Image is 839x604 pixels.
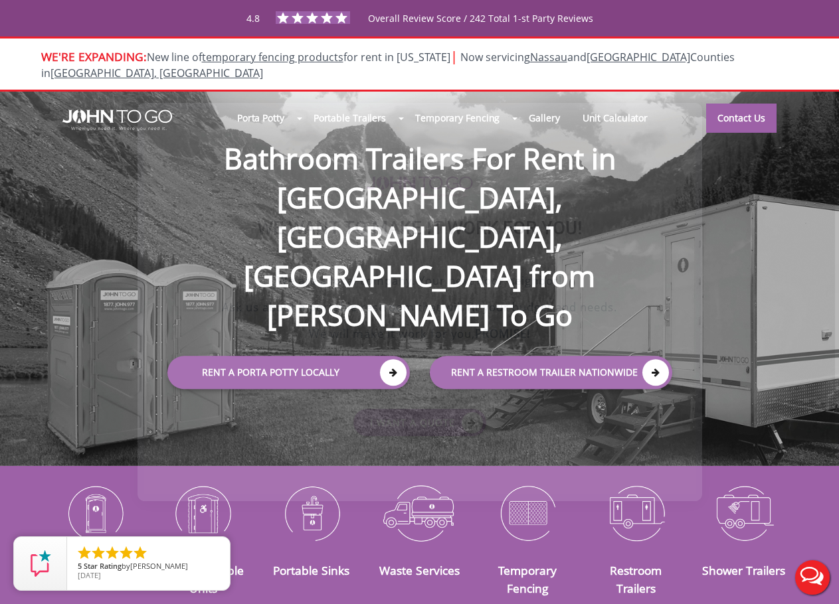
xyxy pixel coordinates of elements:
[27,550,54,577] img: Review Rating
[84,561,122,571] span: Star Rating
[104,545,120,561] li: 
[130,561,188,571] span: [PERSON_NAME]
[132,545,148,561] li: 
[786,551,839,604] button: Live Chat
[78,570,101,580] span: [DATE]
[76,545,92,561] li: 
[90,545,106,561] li: 
[78,562,219,571] span: by
[118,545,134,561] li: 
[78,561,82,571] span: 5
